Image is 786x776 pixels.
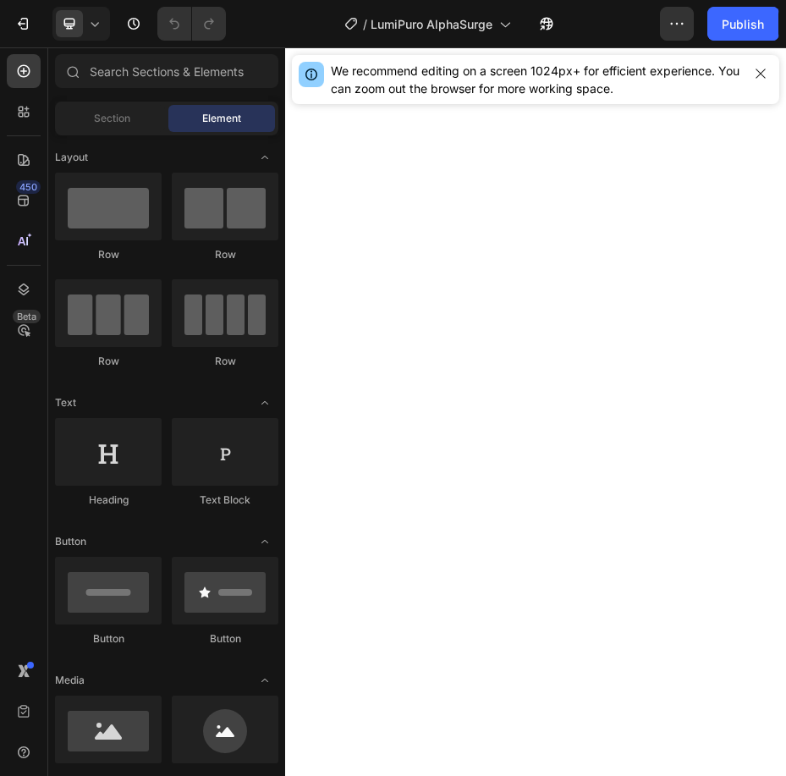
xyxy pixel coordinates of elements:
[55,631,162,647] div: Button
[707,7,778,41] button: Publish
[55,354,162,369] div: Row
[55,54,278,88] input: Search Sections & Elements
[371,15,492,33] span: LumiPuro AlphaSurge
[251,144,278,171] span: Toggle open
[172,354,278,369] div: Row
[13,310,41,323] div: Beta
[251,528,278,555] span: Toggle open
[172,493,278,508] div: Text Block
[251,389,278,416] span: Toggle open
[157,7,226,41] div: Undo/Redo
[172,631,278,647] div: Button
[55,534,86,549] span: Button
[55,150,88,165] span: Layout
[202,111,241,126] span: Element
[16,180,41,194] div: 450
[722,15,764,33] div: Publish
[55,673,85,688] span: Media
[55,247,162,262] div: Row
[251,667,278,694] span: Toggle open
[55,395,76,410] span: Text
[55,493,162,508] div: Heading
[94,111,130,126] span: Section
[331,62,742,97] div: We recommend editing on a screen 1024px+ for efficient experience. You can zoom out the browser f...
[363,15,367,33] span: /
[172,247,278,262] div: Row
